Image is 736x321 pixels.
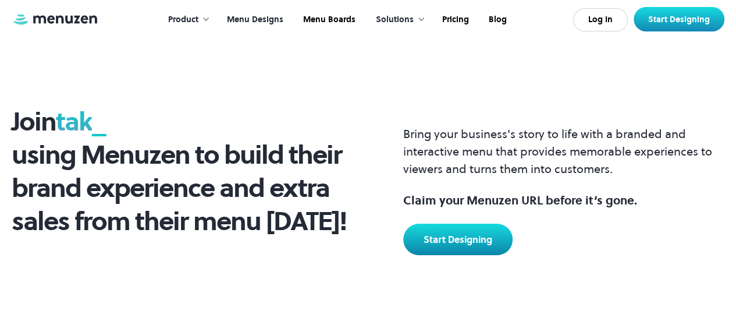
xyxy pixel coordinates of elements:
[157,2,216,38] div: Product
[364,2,431,38] div: Solutions
[168,13,198,26] div: Product
[12,138,355,238] h3: using Menuzen to build their brand experience and extra sales from their menu [DATE]!
[12,105,355,138] h3: Join
[403,125,725,178] p: Bring your business's story to life with a branded and interactive menu that provides memorable e...
[573,8,628,31] a: Log In
[431,2,478,38] a: Pricing
[403,224,513,255] a: Start Designing
[478,2,515,38] a: Blog
[403,192,725,209] div: Claim your Menuzen URL before it’s gone.
[56,103,92,139] span: tak
[92,103,105,139] span: _
[376,13,414,26] div: Solutions
[634,7,724,31] a: Start Designing
[292,2,364,38] a: Menu Boards
[216,2,292,38] a: Menu Designs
